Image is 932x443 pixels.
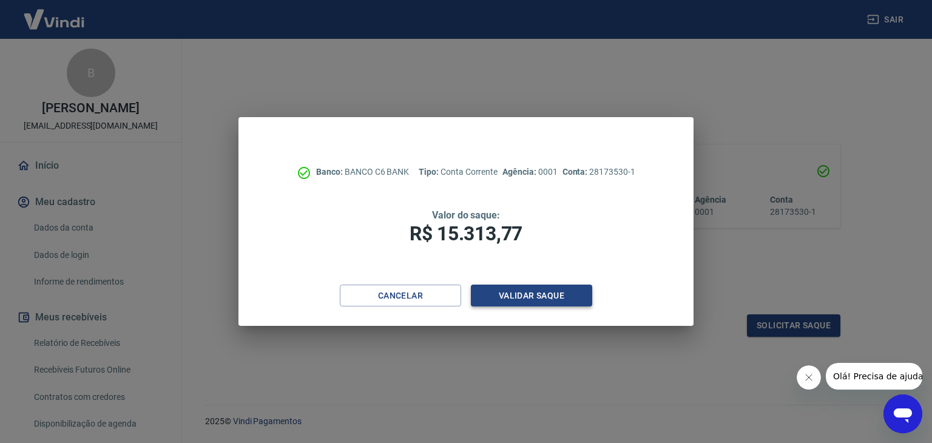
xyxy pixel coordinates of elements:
span: Tipo: [419,167,441,177]
iframe: Fechar mensagem [797,365,821,390]
span: Valor do saque: [432,209,500,221]
p: 0001 [502,166,557,178]
iframe: Botão para abrir a janela de mensagens [883,394,922,433]
p: Conta Corrente [419,166,498,178]
span: Agência: [502,167,538,177]
span: Banco: [316,167,345,177]
p: BANCO C6 BANK [316,166,409,178]
button: Validar saque [471,285,592,307]
span: Conta: [562,167,590,177]
span: R$ 15.313,77 [410,222,522,245]
iframe: Mensagem da empresa [826,363,922,390]
span: Olá! Precisa de ajuda? [7,8,102,18]
button: Cancelar [340,285,461,307]
p: 28173530-1 [562,166,635,178]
